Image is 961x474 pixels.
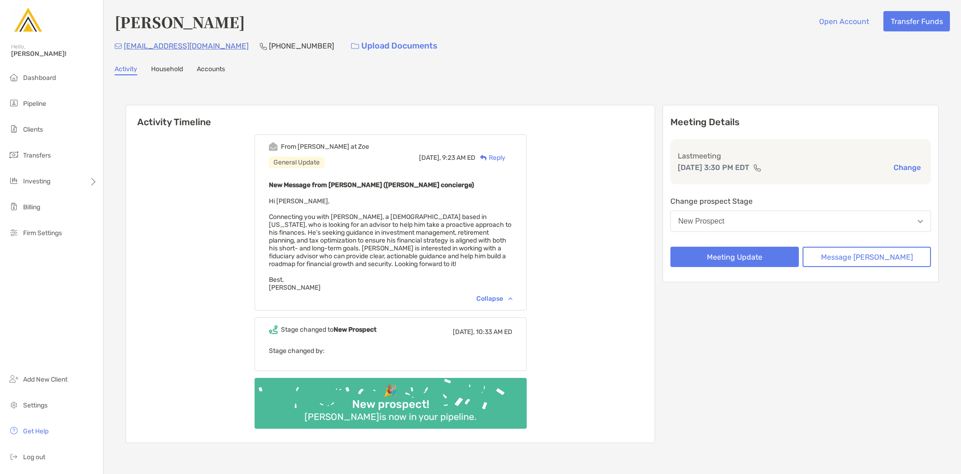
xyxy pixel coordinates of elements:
div: New prospect! [348,398,433,411]
span: Add New Client [23,376,67,383]
a: Activity [115,65,137,75]
button: Meeting Update [670,247,799,267]
span: [DATE], [419,154,441,162]
p: Stage changed by: [269,345,512,357]
span: Pipeline [23,100,46,108]
span: 9:23 AM ED [442,154,475,162]
p: Last meeting [678,150,924,162]
h4: [PERSON_NAME] [115,11,245,32]
div: New Prospect [678,217,724,225]
span: [DATE], [453,328,474,336]
span: 10:33 AM ED [476,328,512,336]
span: Investing [23,177,50,185]
span: Billing [23,203,40,211]
b: New Prospect [334,326,377,334]
img: dashboard icon [8,72,19,83]
img: add_new_client icon [8,373,19,384]
img: Reply icon [480,155,487,161]
span: Settings [23,401,48,409]
button: Change [891,163,924,172]
span: Firm Settings [23,229,62,237]
p: Meeting Details [670,116,931,128]
div: From [PERSON_NAME] at Zoe [281,143,369,151]
button: Open Account [812,11,876,31]
img: investing icon [8,175,19,186]
button: Message [PERSON_NAME] [803,247,931,267]
img: firm-settings icon [8,227,19,238]
img: pipeline icon [8,97,19,109]
p: [EMAIL_ADDRESS][DOMAIN_NAME] [124,40,249,52]
img: Chevron icon [508,297,512,300]
p: Change prospect Stage [670,195,931,207]
a: Household [151,65,183,75]
p: [DATE] 3:30 PM EDT [678,162,749,173]
span: Dashboard [23,74,56,82]
div: 🎉 [380,384,401,398]
img: Phone Icon [260,43,267,50]
img: clients icon [8,123,19,134]
a: Upload Documents [345,36,444,56]
img: billing icon [8,201,19,212]
img: Confetti [255,378,527,421]
div: General Update [269,157,324,168]
div: Reply [475,153,505,163]
span: Hi [PERSON_NAME], Connecting you with [PERSON_NAME], a [DEMOGRAPHIC_DATA] based in [US_STATE], wh... [269,197,511,292]
img: logout icon [8,451,19,462]
span: Transfers [23,152,51,159]
b: New Message from [PERSON_NAME] ([PERSON_NAME] concierge) [269,181,474,189]
button: Transfer Funds [883,11,950,31]
img: button icon [351,43,359,49]
div: Stage changed to [281,326,377,334]
img: Open dropdown arrow [918,220,923,223]
span: [PERSON_NAME]! [11,50,97,58]
img: Event icon [269,142,278,151]
img: Event icon [269,325,278,334]
a: Accounts [197,65,225,75]
p: [PHONE_NUMBER] [269,40,334,52]
img: get-help icon [8,425,19,436]
button: New Prospect [670,211,931,232]
img: Zoe Logo [11,4,44,37]
img: settings icon [8,399,19,410]
span: Clients [23,126,43,134]
div: [PERSON_NAME] is now in your pipeline. [301,411,480,422]
span: Log out [23,453,45,461]
span: Get Help [23,427,49,435]
h6: Activity Timeline [126,105,655,128]
div: Collapse [476,295,512,303]
img: Email Icon [115,43,122,49]
img: transfers icon [8,149,19,160]
img: communication type [753,164,761,171]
